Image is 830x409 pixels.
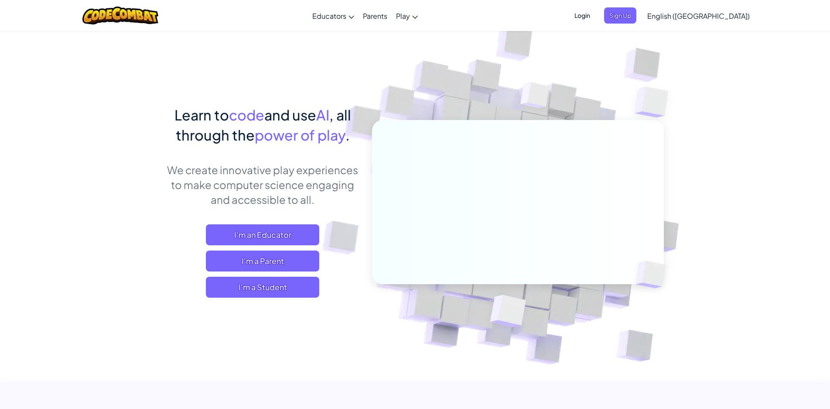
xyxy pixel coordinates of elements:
[647,11,750,21] span: English ([GEOGRAPHIC_DATA])
[569,7,595,24] button: Login
[264,106,316,124] span: and use
[312,11,346,21] span: Educators
[468,276,547,349] img: Overlap cubes
[604,7,636,24] button: Sign Up
[255,126,345,144] span: power of play
[504,65,567,130] img: Overlap cubes
[174,106,229,124] span: Learn to
[82,7,159,24] img: CodeCombat logo
[617,65,693,139] img: Overlap cubes
[392,4,422,27] a: Play
[206,251,319,272] a: I'm a Parent
[359,4,392,27] a: Parents
[308,4,359,27] a: Educators
[621,243,686,306] img: Overlap cubes
[316,106,329,124] span: AI
[345,126,350,144] span: .
[396,11,410,21] span: Play
[229,106,264,124] span: code
[206,224,319,245] a: I'm an Educator
[167,162,359,207] p: We create innovative play experiences to make computer science engaging and accessible to all.
[206,277,319,298] button: I'm a Student
[643,4,754,27] a: English ([GEOGRAPHIC_DATA])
